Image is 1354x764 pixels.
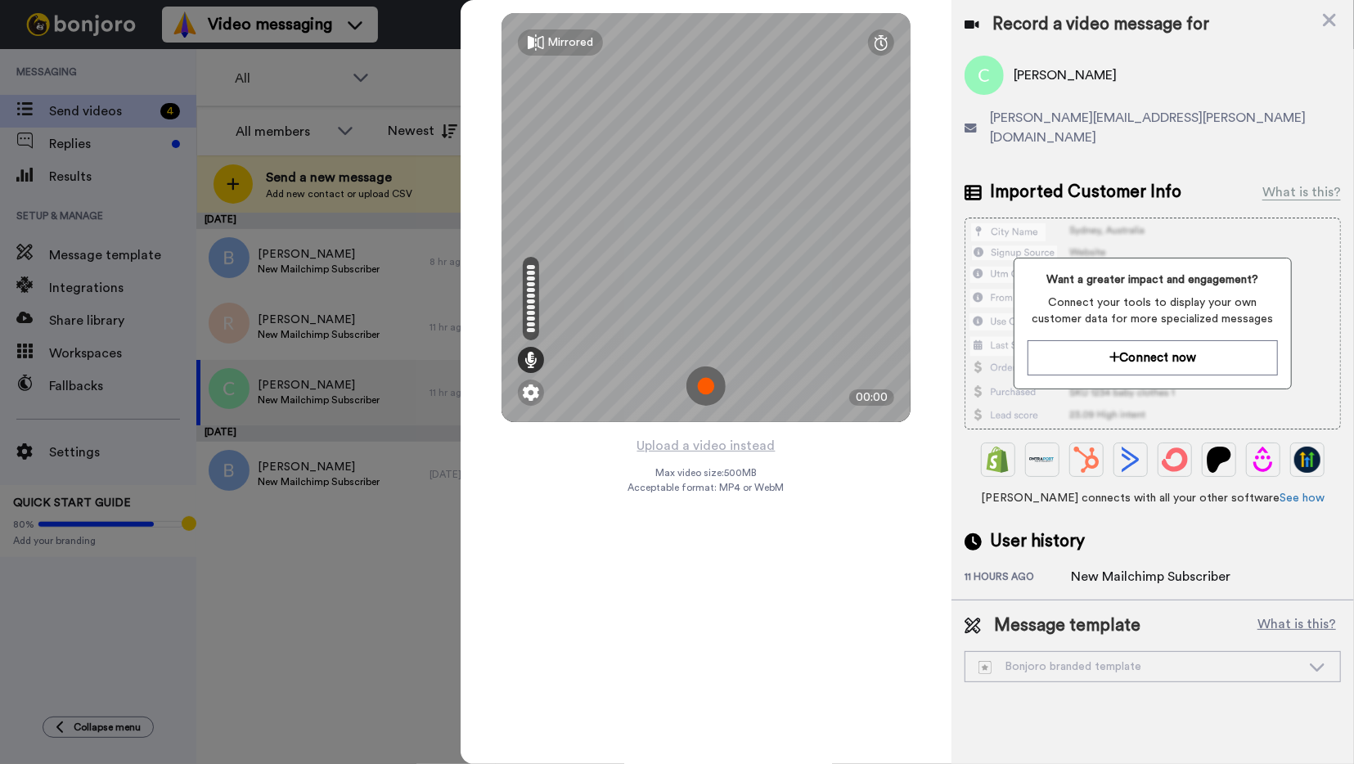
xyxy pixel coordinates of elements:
[965,490,1341,506] span: [PERSON_NAME] connects with all your other software
[1162,447,1188,473] img: ConvertKit
[686,366,726,406] img: ic_record_start.svg
[985,447,1011,473] img: Shopify
[1028,294,1278,327] span: Connect your tools to display your own customer data for more specialized messages
[965,570,1071,586] div: 11 hours ago
[1294,447,1320,473] img: GoHighLevel
[990,529,1085,554] span: User history
[1029,447,1055,473] img: Ontraport
[655,466,757,479] span: Max video size: 500 MB
[1250,447,1276,473] img: Drip
[978,661,992,674] img: demo-template.svg
[1206,447,1232,473] img: Patreon
[849,389,894,406] div: 00:00
[1118,447,1144,473] img: ActiveCampaign
[1253,613,1341,638] button: What is this?
[628,481,785,494] span: Acceptable format: MP4 or WebM
[1071,567,1230,586] div: New Mailchimp Subscriber
[632,435,780,456] button: Upload a video instead
[994,613,1140,638] span: Message template
[1028,272,1278,288] span: Want a greater impact and engagement?
[1073,447,1100,473] img: Hubspot
[978,658,1301,675] div: Bonjoro branded template
[1262,182,1341,202] div: What is this?
[990,180,1181,204] span: Imported Customer Info
[1028,340,1278,375] button: Connect now
[523,384,539,401] img: ic_gear.svg
[990,108,1341,147] span: [PERSON_NAME][EMAIL_ADDRESS][PERSON_NAME][DOMAIN_NAME]
[1280,492,1325,504] a: See how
